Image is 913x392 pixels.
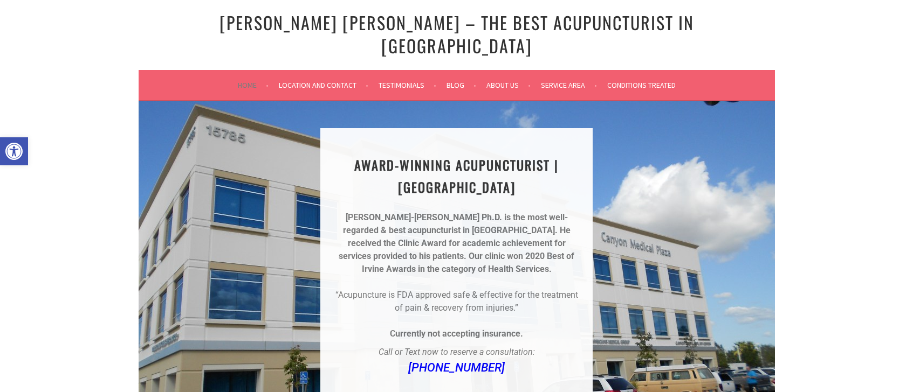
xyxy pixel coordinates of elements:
[379,79,436,92] a: Testimonials
[343,212,568,235] strong: [PERSON_NAME]-[PERSON_NAME] Ph.D. is the most well-regarded & best acupuncturist in [GEOGRAPHIC_D...
[333,154,580,198] h1: AWARD-WINNING ACUPUNCTURIST | [GEOGRAPHIC_DATA]
[541,79,597,92] a: Service Area
[238,79,269,92] a: Home
[486,79,531,92] a: About Us
[333,289,580,314] p: “Acupuncture is FDA approved safe & effective for the treatment of pain & recovery from injuries.”
[447,79,476,92] a: Blog
[607,79,676,92] a: Conditions Treated
[390,328,523,339] strong: Currently not accepting insurance.
[219,10,694,58] a: [PERSON_NAME] [PERSON_NAME] – The Best Acupuncturist In [GEOGRAPHIC_DATA]
[379,347,535,357] em: Call or Text now to reserve a consultation:
[408,361,505,374] a: [PHONE_NUMBER]
[279,79,368,92] a: Location and Contact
